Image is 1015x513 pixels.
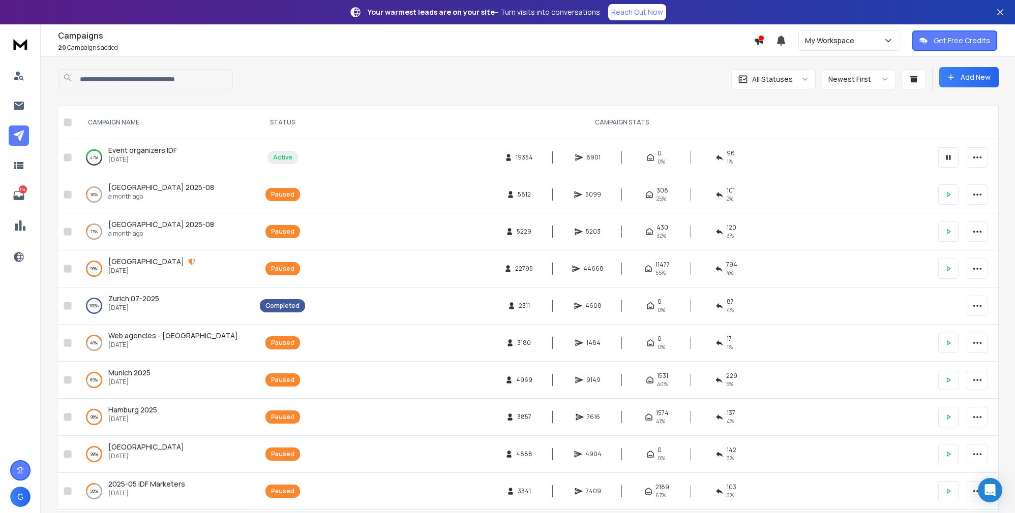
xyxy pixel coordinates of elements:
span: 0 [658,298,662,306]
button: Add New [939,67,999,87]
a: [GEOGRAPHIC_DATA] 2025-08 [108,219,214,230]
p: – Turn visits into conversations [368,7,600,17]
td: 100%Zurich 07-2025[DATE] [76,287,254,325]
span: 1484 [586,339,601,347]
div: Paused [271,413,294,421]
th: CAMPAIGN STATS [311,106,932,139]
p: Campaigns added [58,44,754,52]
td: 98%Hamburg 2025[DATE] [76,399,254,436]
span: 4888 [516,450,532,458]
span: 3180 [517,339,531,347]
span: 1 % [727,343,733,351]
a: [GEOGRAPHIC_DATA] 2025-08 [108,182,214,193]
p: 98 % [91,412,98,422]
p: 28 % [91,486,98,496]
span: [GEOGRAPHIC_DATA] 2025-08 [108,219,214,229]
span: 9149 [586,376,601,384]
p: Reach Out Now [611,7,663,17]
a: Web agencies - [GEOGRAPHIC_DATA] [108,331,238,341]
span: 3 % [727,491,734,499]
span: 32 % [656,232,666,240]
span: 430 [656,223,668,232]
span: 142 [727,446,736,454]
p: [DATE] [108,489,185,497]
span: Zurich 07-2025 [108,294,159,303]
span: 67 % [655,491,666,499]
span: 20 [58,43,66,52]
p: 17 % [91,227,98,237]
span: 19354 [516,153,533,162]
a: [GEOGRAPHIC_DATA] [108,442,184,452]
div: Paused [271,487,294,495]
a: 2025-05 IDF Marketers [108,479,185,489]
th: STATUS [254,106,311,139]
div: Paused [271,265,294,273]
p: [DATE] [108,155,177,164]
span: 5203 [586,228,601,236]
span: 2025-05 IDF Marketers [108,479,185,489]
td: 17%[GEOGRAPHIC_DATA] 2025-08a month ago [76,213,254,250]
th: CAMPAIGN NAME [76,106,254,139]
span: 5812 [518,190,531,199]
span: [GEOGRAPHIC_DATA] [108,256,184,266]
button: G [10,487,31,507]
td: 28%2025-05 IDF Marketers[DATE] [76,473,254,510]
span: Hamburg 2025 [108,405,157,414]
span: 8901 [586,153,601,162]
div: Paused [271,190,294,199]
h1: Campaigns [58,29,754,42]
strong: Your warmest leads are on your site [368,7,495,17]
button: Newest First [822,69,895,89]
span: 1574 [656,409,669,417]
span: 41 % [656,417,665,425]
a: Zurich 07-2025 [108,294,159,304]
span: 0% [658,157,665,166]
span: 5229 [517,228,531,236]
span: 229 [726,372,737,380]
span: 137 [727,409,735,417]
div: Completed [265,302,300,310]
span: 4 % [727,417,734,425]
button: Get Free Credits [912,30,997,51]
img: logo [10,35,31,53]
div: Paused [271,339,294,347]
p: a month ago [108,193,214,201]
span: 0 [658,335,662,343]
span: 3 % [727,454,734,462]
p: 47 % [90,152,98,163]
span: 120 [727,223,736,232]
span: 25 % [656,195,666,203]
p: 85 % [90,375,98,385]
span: 1531 [657,372,668,380]
span: 4608 [585,302,602,310]
span: 87 [727,298,734,306]
span: 40 % [657,380,668,388]
td: 99%[GEOGRAPHIC_DATA][DATE] [76,250,254,287]
span: 0% [658,454,665,462]
p: 99 % [91,449,98,459]
span: 2189 [655,483,669,491]
span: 0 [658,149,662,157]
p: [DATE] [108,415,157,423]
div: Open Intercom Messenger [978,478,1002,502]
span: 96 [727,149,735,157]
span: Event organizers IDF [108,145,177,155]
span: 4 % [727,306,734,314]
span: 44668 [583,265,604,273]
span: 103 [727,483,736,491]
span: 308 [656,186,668,195]
span: 22795 [515,265,533,273]
span: 3341 [518,487,531,495]
span: 0% [658,306,665,314]
p: [DATE] [108,452,184,460]
p: 10 % [91,189,98,200]
p: My Workspace [805,36,858,46]
div: Paused [271,450,294,458]
span: [GEOGRAPHIC_DATA] 2025-08 [108,182,214,192]
span: 0 [658,446,662,454]
p: [DATE] [108,304,159,312]
span: 7616 [587,413,600,421]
